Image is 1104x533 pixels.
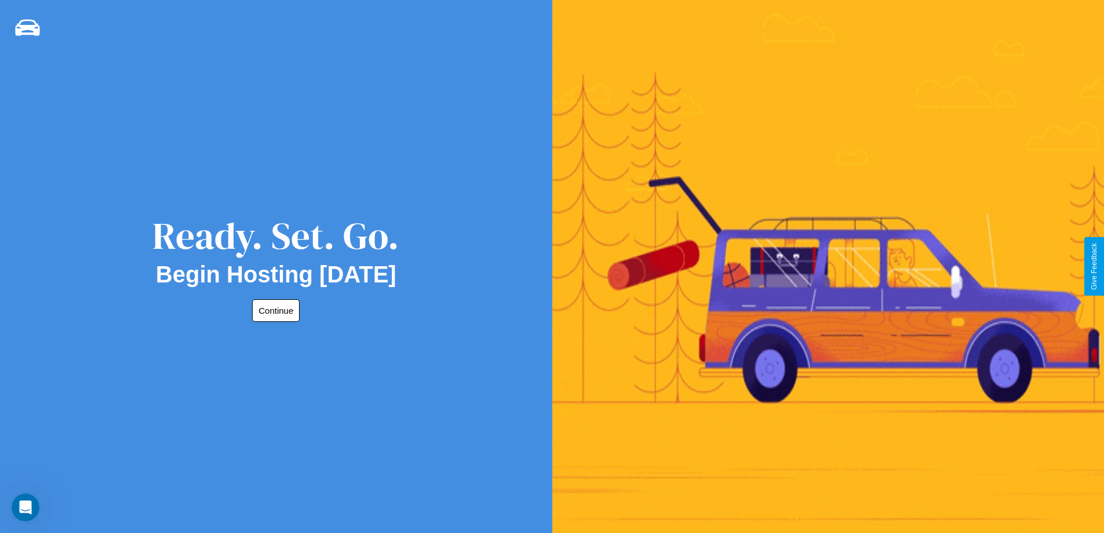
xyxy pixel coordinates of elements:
div: Ready. Set. Go. [152,210,399,262]
h2: Begin Hosting [DATE] [156,262,396,288]
button: Continue [252,299,300,322]
iframe: Intercom live chat [12,494,39,521]
div: Give Feedback [1090,243,1098,290]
